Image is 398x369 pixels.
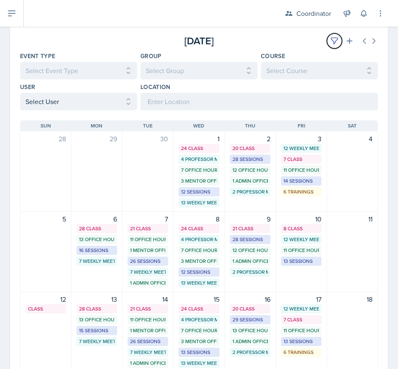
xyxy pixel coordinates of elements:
div: 12 Weekly Meetings [283,145,319,152]
div: 20 Class [232,145,268,152]
div: 8 Class [283,225,319,232]
div: 4 Professor Meetings [181,155,217,163]
div: 7 Office Hours [181,166,217,174]
div: 7 Weekly Meetings [79,338,115,345]
div: 3 Mentor Office Hours [181,338,217,345]
span: Mon [91,122,102,130]
div: 13 [77,294,117,304]
div: 1 [179,134,219,144]
div: 14 Sessions [283,177,319,185]
label: User [20,83,35,91]
div: 15 Sessions [79,327,115,334]
div: 3 Mentor Office Hours [181,177,217,185]
span: Fri [298,122,305,130]
div: 21 Class [130,305,166,313]
input: Enter Location [140,93,378,110]
div: 26 Sessions [130,257,166,265]
div: 6 Trainings [283,349,319,356]
div: 13 Sessions [283,338,319,345]
div: 13 Sessions [283,257,319,265]
div: 11 Office Hours [283,327,319,334]
div: 13 Weekly Meetings [181,359,217,367]
div: 13 Weekly Meetings [181,199,217,206]
div: 1 Admin Office Hour [232,257,268,265]
label: Location [140,83,171,91]
div: 24 Class [181,305,217,313]
div: Coordinator [296,8,331,18]
label: Group [140,52,162,60]
div: 28 Class [79,305,115,313]
div: 4 [332,134,372,144]
div: 1 Mentor Office Hour [130,247,166,254]
div: 24 Class [181,225,217,232]
div: 14 [128,294,168,304]
div: 2 Professor Meetings [232,349,268,356]
div: 3 [281,134,321,144]
div: 28 [26,134,66,144]
div: 7 [128,214,168,224]
div: 30 [128,134,168,144]
div: 7 Class [283,316,319,323]
label: Event Type [20,52,56,60]
span: Sun [41,122,51,130]
div: 17 [281,294,321,304]
div: 10 [281,214,321,224]
label: Course [261,52,285,60]
div: 1 Admin Office Hour [232,177,268,185]
div: 7 Office Hours [181,247,217,254]
div: 1 Admin Office Hour [130,359,166,367]
div: 24 Class [181,145,217,152]
div: 11 Office Hours [130,316,166,323]
div: 1 Admin Office Hour [232,338,268,345]
div: 11 [332,214,372,224]
div: 18 [332,294,372,304]
div: 29 Sessions [232,316,268,323]
div: 9 [230,214,270,224]
div: 11 Office Hours [130,236,166,243]
div: 1 Mentor Office Hour [130,327,166,334]
div: 21 Class [232,225,268,232]
div: 26 Sessions [130,338,166,345]
div: 29 [77,134,117,144]
div: 28 Sessions [232,236,268,243]
div: 28 Sessions [232,155,268,163]
div: 28 Class [79,225,115,232]
div: 6 [77,214,117,224]
div: 21 Class [130,225,166,232]
div: 1 Admin Office Hour [130,279,166,287]
div: 16 Sessions [79,247,115,254]
span: Wed [193,122,204,130]
div: 7 Weekly Meetings [130,268,166,276]
div: 12 Weekly Meetings [283,305,319,313]
div: Class [28,305,64,313]
div: 13 Sessions [181,349,217,356]
div: 2 Professor Meetings [232,268,268,276]
div: 2 Professor Meetings [232,188,268,196]
div: 12 [26,294,66,304]
div: 12 Office Hours [232,247,268,254]
div: [DATE] [139,33,258,48]
div: 3 Mentor Office Hours [181,257,217,265]
div: 12 Weekly Meetings [283,236,319,243]
div: 2 [230,134,270,144]
div: 4 Professor Meetings [181,316,217,323]
div: 13 Office Hours [79,236,115,243]
div: 11 Office Hours [283,247,319,254]
div: 12 Sessions [181,268,217,276]
span: Tue [143,122,153,130]
div: 6 Trainings [283,188,319,196]
div: 11 Office Hours [283,166,319,174]
div: 15 [179,294,219,304]
div: 12 Sessions [181,188,217,196]
div: 20 Class [232,305,268,313]
div: 5 [26,214,66,224]
div: 13 Weekly Meetings [181,279,217,287]
div: 7 Weekly Meetings [79,257,115,265]
span: Thu [245,122,255,130]
div: 7 Weekly Meetings [130,349,166,356]
div: 4 Professor Meetings [181,236,217,243]
div: 7 Class [283,155,319,163]
div: 13 Office Hours [232,327,268,334]
div: 12 Office Hours [232,166,268,174]
div: 13 Office Hours [79,316,115,323]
